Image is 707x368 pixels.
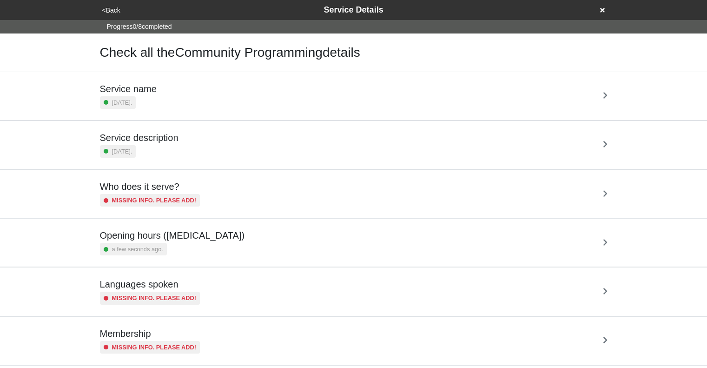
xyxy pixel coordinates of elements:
[100,181,200,192] h5: Who does it serve?
[100,83,157,94] h5: Service name
[100,230,245,241] h5: Opening hours ([MEDICAL_DATA])
[112,147,132,156] small: [DATE].
[100,328,200,339] h5: Membership
[112,98,132,107] small: [DATE].
[100,45,360,60] h1: Check all the Community Programming details
[100,132,178,143] h5: Service description
[112,245,163,254] small: a few seconds ago.
[107,22,172,32] span: Progress 0 / 8 completed
[324,5,383,14] span: Service Details
[112,294,197,302] small: Missing info. Please add!
[100,279,200,290] h5: Languages spoken
[99,5,123,16] button: <Back
[112,343,197,352] small: Missing info. Please add!
[112,196,197,205] small: Missing info. Please add!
